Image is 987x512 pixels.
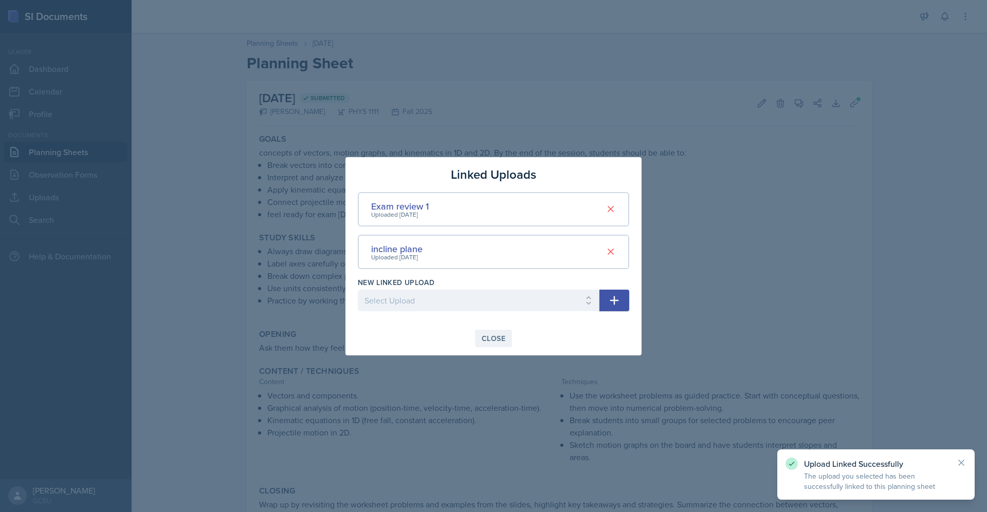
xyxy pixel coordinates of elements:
p: Upload Linked Successfully [804,459,948,469]
button: Close [475,330,512,347]
div: Close [482,334,505,343]
div: Exam review 1 [371,199,429,213]
p: The upload you selected has been successfully linked to this planning sheet [804,471,948,491]
label: New Linked Upload [358,277,434,288]
h3: Linked Uploads [451,165,536,184]
div: incline plane [371,242,423,256]
div: Uploaded [DATE] [371,210,429,219]
div: Uploaded [DATE] [371,253,423,262]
